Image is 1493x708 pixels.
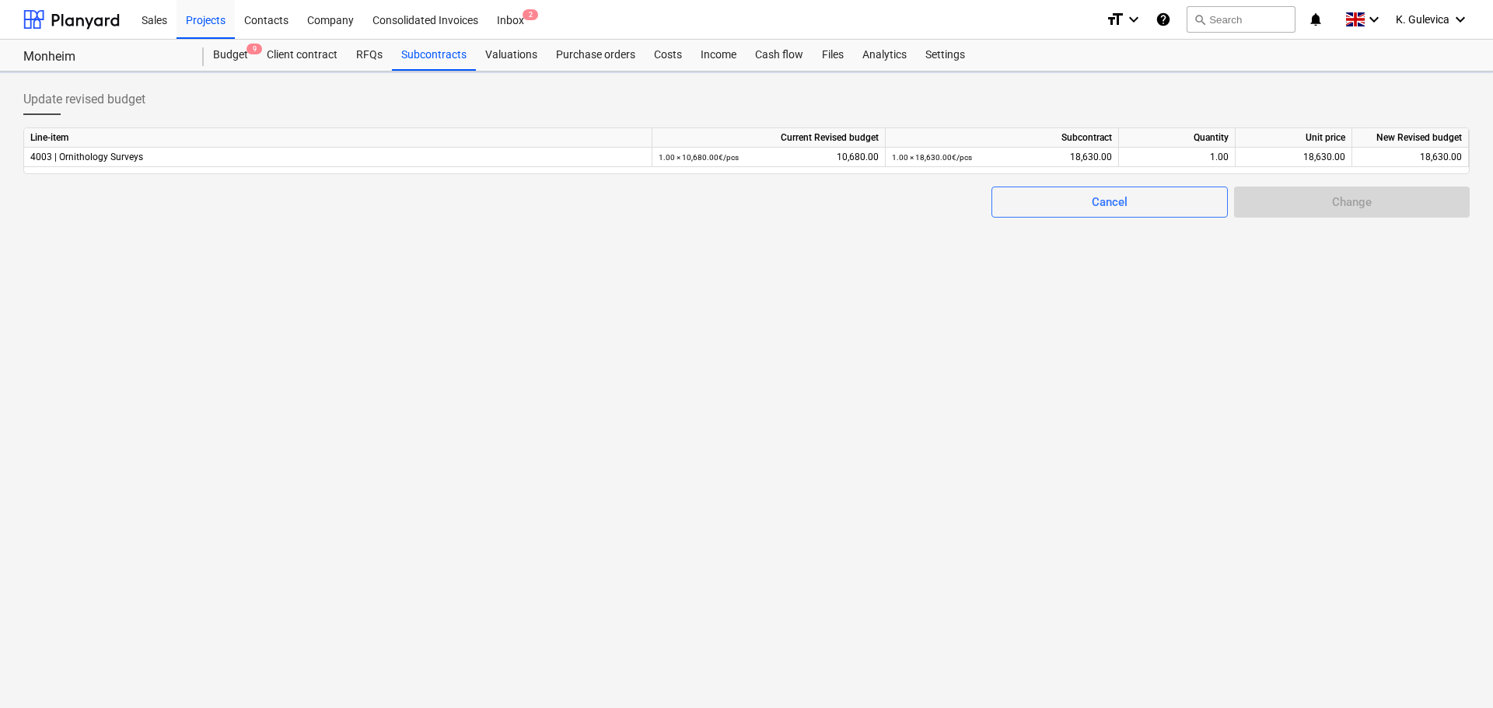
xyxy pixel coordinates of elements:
div: New Revised budget [1352,128,1469,148]
a: Analytics [853,40,916,71]
div: Line-item [24,128,652,148]
span: 2 [523,9,538,20]
div: 1.00 [1125,148,1229,167]
a: Subcontracts [392,40,476,71]
i: keyboard_arrow_down [1124,10,1143,29]
div: 18,630.00 [1242,148,1345,167]
div: Cancel [1092,192,1128,212]
a: Settings [916,40,974,71]
span: 9 [247,44,262,54]
div: 18,630.00 [1358,148,1462,167]
span: Update revised budget [23,90,145,109]
button: Cancel [991,187,1227,218]
a: Budget9 [204,40,257,71]
div: 18,630.00 [892,148,1112,167]
div: Monheim [23,49,185,65]
div: Quantity [1119,128,1236,148]
iframe: Chat Widget [1415,633,1493,708]
i: Knowledge base [1156,10,1171,29]
small: 1.00 × 10,680.00€ / pcs [659,153,739,162]
div: Subcontract [886,128,1119,148]
span: search [1194,13,1206,26]
div: Unit price [1236,128,1352,148]
i: keyboard_arrow_down [1451,10,1470,29]
i: notifications [1308,10,1323,29]
button: Search [1187,6,1295,33]
i: format_size [1106,10,1124,29]
span: K. Gulevica [1396,13,1449,26]
a: Purchase orders [547,40,645,71]
a: Client contract [257,40,347,71]
div: Budget [204,40,257,71]
a: Costs [645,40,691,71]
a: Income [691,40,746,71]
small: 1.00 × 18,630.00€ / pcs [892,153,972,162]
i: keyboard_arrow_down [1365,10,1383,29]
div: 10,680.00 [659,148,879,167]
a: Cash flow [746,40,813,71]
a: RFQs [347,40,392,71]
div: 4003 | Ornithology Surveys [24,148,652,167]
div: Current Revised budget [652,128,886,148]
a: Files [813,40,853,71]
a: Valuations [476,40,547,71]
